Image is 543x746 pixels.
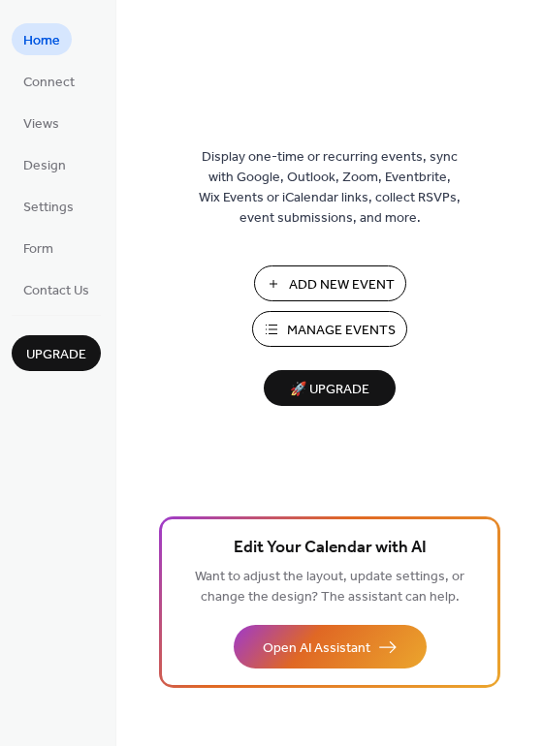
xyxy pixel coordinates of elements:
[23,198,74,218] span: Settings
[12,107,71,139] a: Views
[12,190,85,222] a: Settings
[23,281,89,301] span: Contact Us
[199,147,461,229] span: Display one-time or recurring events, sync with Google, Outlook, Zoom, Eventbrite, Wix Events or ...
[252,311,407,347] button: Manage Events
[234,625,427,668] button: Open AI Assistant
[12,335,101,371] button: Upgrade
[26,345,86,365] span: Upgrade
[254,265,406,301] button: Add New Event
[234,535,427,562] span: Edit Your Calendar with AI
[287,321,396,341] span: Manage Events
[12,23,72,55] a: Home
[23,73,75,93] span: Connect
[23,114,59,135] span: Views
[23,239,53,260] span: Form
[23,156,66,176] span: Design
[12,273,101,305] a: Contact Us
[264,370,396,406] button: 🚀 Upgrade
[263,638,370,659] span: Open AI Assistant
[12,148,78,180] a: Design
[12,65,86,97] a: Connect
[12,232,65,264] a: Form
[275,377,384,403] span: 🚀 Upgrade
[195,564,464,610] span: Want to adjust the layout, update settings, or change the design? The assistant can help.
[289,275,395,295] span: Add New Event
[23,31,60,51] span: Home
